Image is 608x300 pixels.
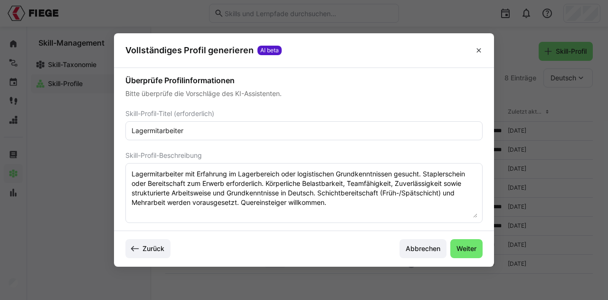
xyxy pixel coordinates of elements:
h4: Überprüfe Profilinformationen [125,76,483,85]
span: Weiter [455,244,478,253]
p: Bitte überprüfe die Vorschläge des KI-Assistenten. [125,89,483,98]
button: Weiter [450,239,483,258]
span: Skill-Profil-Beschreibung [125,152,202,159]
span: Skill-Profil-Titel (erforderlich) [125,110,214,117]
span: AI beta [257,46,282,55]
h3: Vollständiges Profil generieren [125,45,254,56]
button: Zurück [125,239,171,258]
input: Gib einen Skill-Profil-Titel ein (z. B. Data Scientist) [131,126,477,135]
button: Abbrechen [399,239,446,258]
span: Zurück [141,244,166,253]
span: Abbrechen [404,244,442,253]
